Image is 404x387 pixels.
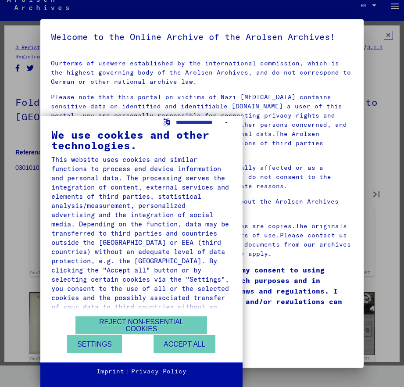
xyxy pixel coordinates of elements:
[51,155,232,321] div: This website uses cookies and similar functions to process end device information and personal da...
[154,335,215,353] button: Accept all
[75,316,207,334] button: Reject non-essential cookies
[67,335,122,353] button: Settings
[97,367,124,376] a: Imprint
[131,367,186,376] a: Privacy Policy
[51,129,232,150] div: We use cookies and other technologies.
